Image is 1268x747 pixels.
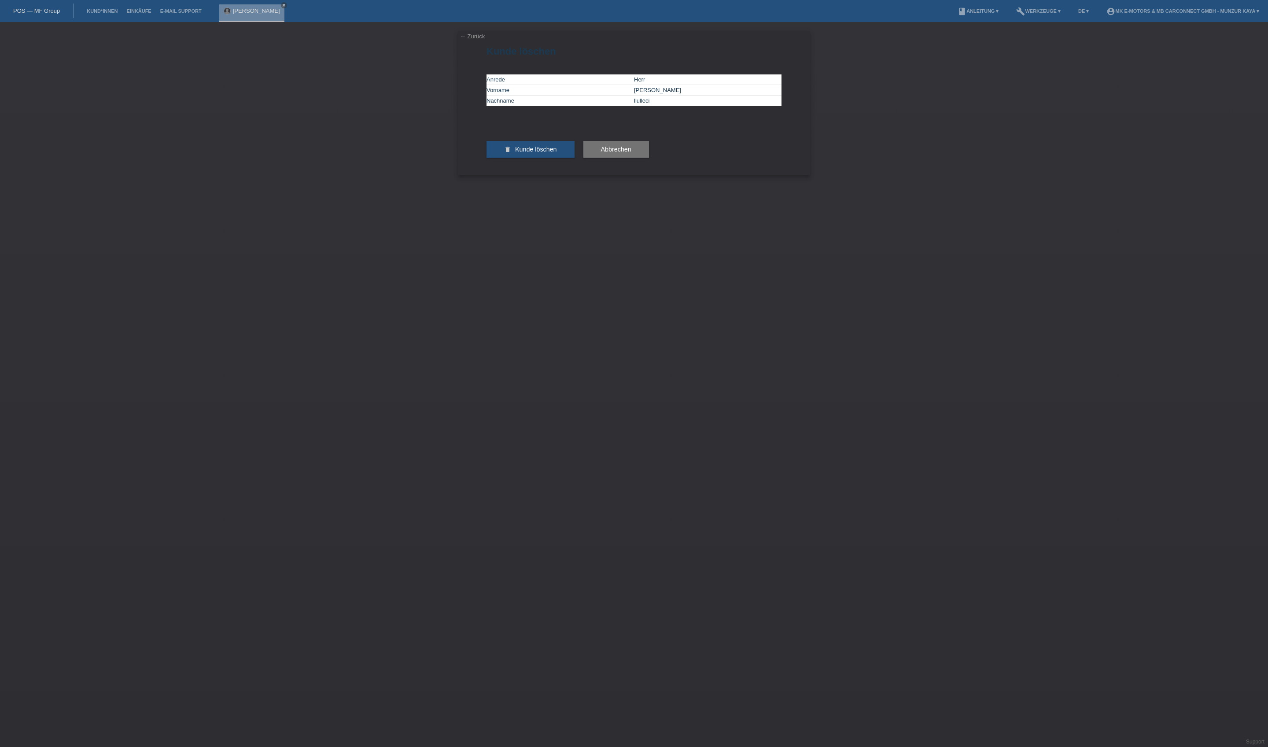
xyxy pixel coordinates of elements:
a: bookAnleitung ▾ [953,8,1003,14]
i: close [282,3,286,7]
span: Kunde löschen [515,146,557,153]
a: ← Zurück [460,33,485,40]
td: Herr [634,74,781,85]
i: build [1016,7,1025,16]
a: account_circleMK E-MOTORS & MB CarConnect GmbH - Munzur Kaya ▾ [1102,8,1264,14]
td: [PERSON_NAME] [634,85,781,96]
i: account_circle [1106,7,1115,16]
a: Kund*innen [82,8,122,14]
button: Abbrechen [583,141,649,158]
a: E-Mail Support [156,8,206,14]
span: Abbrechen [601,146,631,153]
a: close [281,2,287,8]
i: book [958,7,966,16]
a: buildWerkzeuge ▾ [1012,8,1065,14]
a: DE ▾ [1074,8,1093,14]
td: Nachname [487,96,634,106]
a: POS — MF Group [13,7,60,14]
a: Support [1246,739,1264,745]
td: Vorname [487,85,634,96]
button: delete Kunde löschen [487,141,575,158]
a: [PERSON_NAME] [233,7,280,14]
td: llulleci [634,96,781,106]
a: Einkäufe [122,8,155,14]
td: Anrede [487,74,634,85]
i: delete [504,146,511,153]
h1: Kunde löschen [487,46,781,57]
